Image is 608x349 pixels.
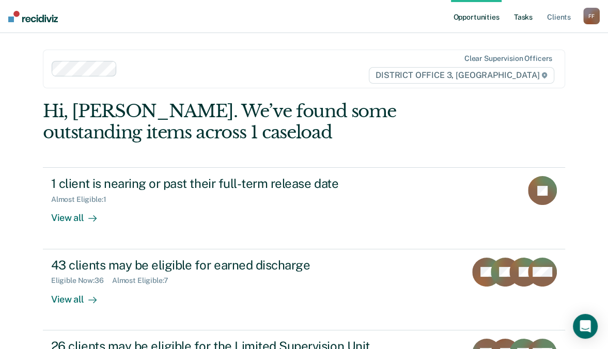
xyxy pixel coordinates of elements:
div: Eligible Now : 36 [51,276,112,285]
div: Open Intercom Messenger [573,314,598,339]
div: Clear supervision officers [464,54,552,63]
img: Recidiviz [8,11,58,22]
div: 1 client is nearing or past their full-term release date [51,176,414,191]
div: Almost Eligible : 7 [112,276,177,285]
a: 43 clients may be eligible for earned dischargeEligible Now:36Almost Eligible:7View all [43,249,565,330]
button: FF [583,8,600,24]
div: Hi, [PERSON_NAME]. We’ve found some outstanding items across 1 caseload [43,101,461,143]
div: View all [51,285,109,305]
a: 1 client is nearing or past their full-term release dateAlmost Eligible:1View all [43,167,565,249]
div: F F [583,8,600,24]
div: 43 clients may be eligible for earned discharge [51,258,414,273]
div: Almost Eligible : 1 [51,195,115,204]
span: DISTRICT OFFICE 3, [GEOGRAPHIC_DATA] [369,67,554,84]
div: View all [51,204,109,224]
